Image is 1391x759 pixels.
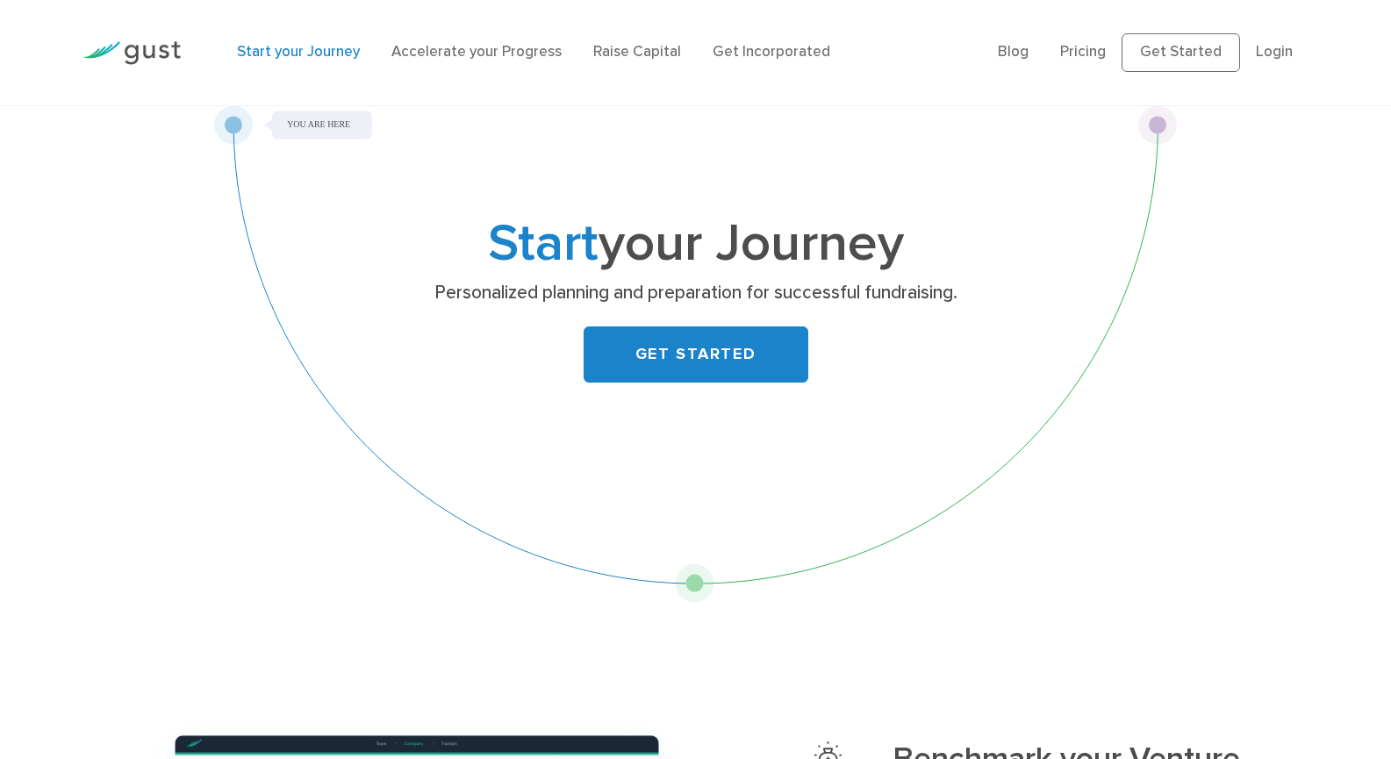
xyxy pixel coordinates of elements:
img: Gust Logo [82,41,181,65]
h1: your Journey [349,220,1043,269]
a: GET STARTED [584,326,808,383]
a: Raise Capital [593,43,681,61]
a: Get Started [1122,33,1240,72]
a: Get Incorporated [713,43,830,61]
p: Personalized planning and preparation for successful fundraising. [355,281,1036,305]
a: Start your Journey [237,43,360,61]
a: Blog [998,43,1029,61]
a: Pricing [1060,43,1106,61]
a: Login [1256,43,1293,61]
span: Start [488,212,599,275]
a: Accelerate your Progress [391,43,562,61]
